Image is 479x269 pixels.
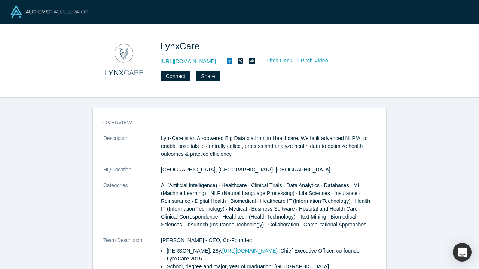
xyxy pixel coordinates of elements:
[196,71,220,81] button: Share
[161,182,370,228] span: AI (Artificial Intelligence) · Healthcare · Clinical Trials · Data Analytics · Databases · ML (Ma...
[293,56,329,65] a: Pitch Video
[98,34,150,87] img: LynxCare's Logo
[103,182,161,236] dt: Categories
[161,236,376,244] p: [PERSON_NAME] - CEO, Co-Founder:
[258,56,293,65] a: Pitch Deck
[161,58,216,65] a: [URL][DOMAIN_NAME]
[103,119,365,127] h3: overview
[103,134,161,166] dt: Description
[103,166,161,182] dt: HQ Location
[161,134,376,158] p: LynxCare is an AI-powered Big Data platfrom in Healthcare. We built advanced NLP/AI to enable hos...
[10,5,88,18] img: Alchemist Logo
[161,41,202,51] span: LynxCare
[161,71,190,81] button: Connect
[161,166,376,174] dd: [GEOGRAPHIC_DATA], [GEOGRAPHIC_DATA], [GEOGRAPHIC_DATA]
[222,248,278,254] a: [URL][DOMAIN_NAME]
[167,247,376,263] li: [PERSON_NAME], 28y, , Chief Executive Officer, co-founder LynxCare 2015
